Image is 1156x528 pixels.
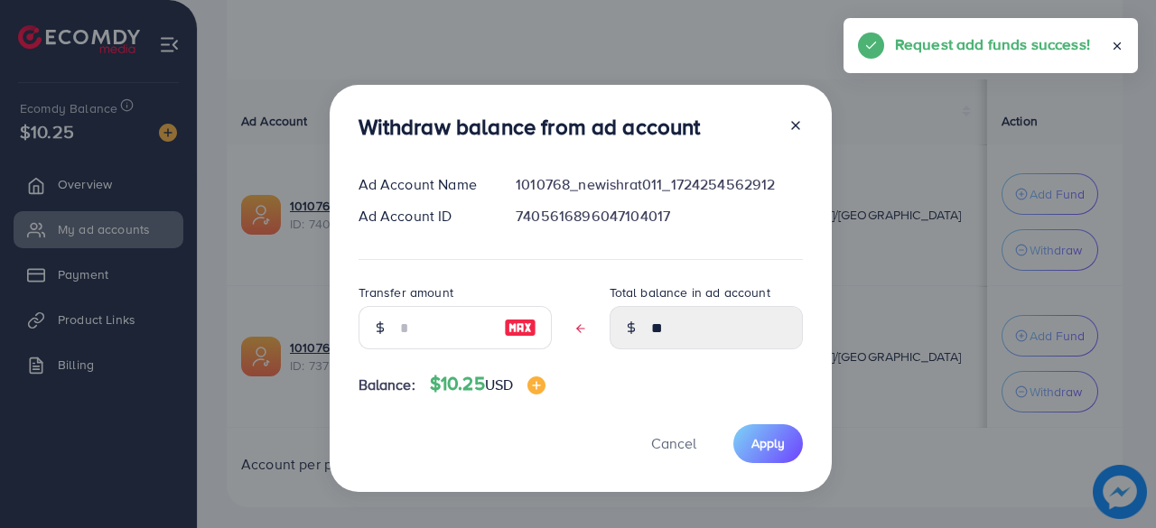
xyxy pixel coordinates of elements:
[501,174,816,195] div: 1010768_newishrat011_1724254562912
[501,206,816,227] div: 7405616896047104017
[430,373,545,395] h4: $10.25
[610,283,770,301] label: Total balance in ad account
[359,283,453,301] label: Transfer amount
[485,375,513,394] span: USD
[359,375,415,395] span: Balance:
[359,114,701,140] h3: Withdraw balance from ad account
[895,32,1090,56] h5: Request add funds success!
[651,433,696,453] span: Cancel
[504,317,536,338] img: image
[629,424,719,463] button: Cancel
[527,376,545,394] img: image
[344,174,502,195] div: Ad Account Name
[344,206,502,227] div: Ad Account ID
[751,434,785,452] span: Apply
[733,424,803,463] button: Apply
